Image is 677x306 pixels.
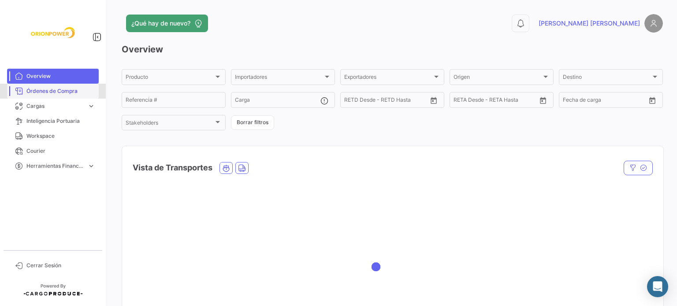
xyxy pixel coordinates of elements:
span: Inteligencia Portuaria [26,117,95,125]
input: Hasta [476,98,515,104]
span: Courier [26,147,95,155]
a: Overview [7,69,99,84]
button: Open calendar [536,94,550,107]
a: Workspace [7,129,99,144]
button: Open calendar [427,94,440,107]
span: Workspace [26,132,95,140]
span: [PERSON_NAME] [PERSON_NAME] [539,19,640,28]
a: Courier [7,144,99,159]
span: Producto [126,75,214,81]
span: Origen [454,75,542,81]
h3: Overview [122,43,663,55]
span: expand_more [87,102,95,110]
button: ¿Qué hay de nuevo? [126,15,208,32]
a: Inteligencia Portuaria [7,114,99,129]
input: Hasta [585,98,625,104]
span: ¿Qué hay de nuevo? [131,19,190,28]
div: Abrir Intercom Messenger [647,276,668,297]
span: Cerrar Sesión [26,262,95,269]
a: Órdenes de Compra [7,84,99,99]
button: Ocean [220,162,232,173]
span: Destino [563,75,651,81]
input: Desde [344,98,360,104]
input: Desde [563,98,579,104]
input: Hasta [366,98,406,104]
button: Open calendar [646,94,659,107]
span: Overview [26,72,95,80]
span: Exportadores [344,75,432,81]
span: Importadores [235,75,323,81]
span: Stakeholders [126,121,214,127]
span: Órdenes de Compra [26,87,95,95]
img: placeholder-user.png [644,14,663,33]
button: Land [236,162,248,173]
span: expand_more [87,162,95,170]
span: Herramientas Financieras [26,162,84,170]
button: Borrar filtros [231,115,274,130]
img: f26a05d0-2fea-4301-a0f6-b8409df5d1eb.jpeg [31,11,75,55]
h4: Vista de Transportes [133,162,212,174]
span: Cargas [26,102,84,110]
input: Desde [454,98,469,104]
